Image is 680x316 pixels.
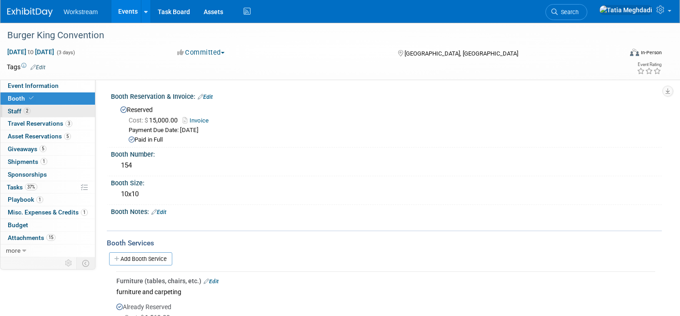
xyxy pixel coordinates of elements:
a: Event Information [0,80,95,92]
span: Sponsorships [8,171,47,178]
button: Committed [174,48,228,57]
a: Edit [151,209,166,215]
a: Shipments1 [0,156,95,168]
span: Staff [8,107,30,115]
span: 1 [36,196,43,203]
span: to [26,48,35,56]
span: more [6,247,20,254]
span: 5 [64,133,71,140]
a: more [0,245,95,257]
span: Shipments [8,158,47,165]
div: furniture and carpeting [116,285,655,298]
img: Format-Inperson.png [630,49,639,56]
a: Invoice [183,117,213,124]
img: Tatia Meghdadi [599,5,653,15]
span: Playbook [8,196,43,203]
a: Edit [30,64,45,71]
a: Playbook1 [0,194,95,206]
a: Add Booth Service [109,252,172,265]
span: Giveaways [8,145,46,153]
span: 5 [40,145,46,152]
span: Cost: $ [129,117,149,124]
span: Event Information [8,82,59,89]
span: (3 days) [56,50,75,56]
i: Booth reservation complete [29,96,34,101]
a: Sponsorships [0,168,95,181]
span: 1 [81,209,88,216]
div: Reserved [118,103,655,144]
div: 154 [118,158,655,173]
div: Booth Services [107,238,662,248]
span: 3 [65,120,72,127]
a: Tasks37% [0,181,95,194]
a: Edit [198,94,213,100]
div: Payment Due Date: [DATE] [129,126,655,135]
a: Search [545,4,587,20]
div: Booth Notes: [111,205,662,217]
a: Budget [0,219,95,231]
a: Staff2 [0,105,95,117]
a: Asset Reservations5 [0,130,95,143]
img: ExhibitDay [7,8,53,17]
span: Tasks [7,183,37,191]
div: Paid in Full [129,136,655,144]
a: Misc. Expenses & Credits1 [0,206,95,219]
span: Travel Reservations [8,120,72,127]
span: Attachments [8,234,55,241]
td: Personalize Event Tab Strip [61,257,77,269]
div: 10x10 [118,187,655,201]
a: Edit [204,278,219,285]
div: Booth Number: [111,148,662,159]
span: 1 [40,158,47,165]
div: Furniture (tables, chairs, etc.) [116,276,655,285]
span: Search [558,9,579,15]
a: Booth [0,92,95,105]
a: Travel Reservations3 [0,117,95,130]
span: [DATE] [DATE] [7,48,55,56]
div: Event Rating [637,62,661,67]
span: Workstream [64,8,98,15]
span: 37% [25,183,37,190]
span: Asset Reservations [8,133,71,140]
span: 15 [46,234,55,241]
span: [GEOGRAPHIC_DATA], [GEOGRAPHIC_DATA] [405,50,518,57]
div: Burger King Convention [4,27,606,44]
span: Booth [8,95,35,102]
span: Budget [8,221,28,229]
td: Toggle Event Tabs [77,257,95,269]
span: Misc. Expenses & Credits [8,209,88,216]
a: Attachments15 [0,232,95,244]
div: Booth Size: [111,176,662,188]
div: Booth Reservation & Invoice: [111,90,662,102]
td: Tags [7,62,45,71]
div: Event Format [564,47,662,61]
div: In-Person [640,49,662,56]
span: 2 [24,107,30,114]
a: Giveaways5 [0,143,95,155]
span: 15,000.00 [129,117,181,124]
